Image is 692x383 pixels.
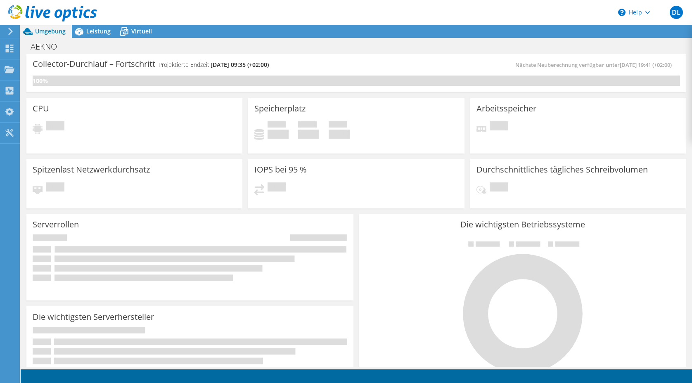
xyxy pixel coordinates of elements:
h4: 0 GiB [298,130,319,139]
h3: Spitzenlast Netzwerkdurchsatz [33,165,150,174]
h3: Speicherplatz [254,104,306,113]
span: Ausstehend [490,121,508,132]
span: Umgebung [35,27,66,35]
span: Verfügbar [298,121,317,130]
span: DL [670,6,683,19]
h4: Projektierte Endzeit: [159,60,269,69]
h3: Durchschnittliches tägliches Schreibvolumen [476,165,648,174]
h3: CPU [33,104,49,113]
h4: 0 GiB [268,130,289,139]
h3: Die wichtigsten Betriebssysteme [365,220,680,229]
span: [DATE] 09:35 (+02:00) [211,61,269,69]
h3: Die wichtigsten Serverhersteller [33,312,154,322]
h3: Serverrollen [33,220,79,229]
h1: AEKNO [27,42,70,51]
h3: IOPS bei 95 % [254,165,307,174]
span: Virtuell [131,27,152,35]
span: Leistung [86,27,111,35]
span: Nächste Neuberechnung verfügbar unter [515,61,676,69]
span: Ausstehend [46,182,64,194]
span: Ausstehend [46,121,64,132]
span: [DATE] 19:41 (+02:00) [620,61,672,69]
h4: 0 GiB [329,130,350,139]
h3: Arbeitsspeicher [476,104,536,113]
span: Belegt [268,121,286,130]
span: Insgesamt [329,121,347,130]
span: Ausstehend [490,182,508,194]
span: Ausstehend [268,182,286,194]
svg: \n [618,9,626,16]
